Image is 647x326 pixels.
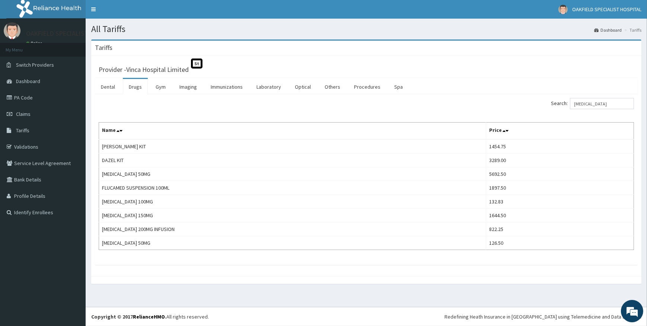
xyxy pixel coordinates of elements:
img: d_794563401_company_1708531726252_794563401 [14,37,30,56]
span: St [191,58,203,69]
label: Search: [551,98,634,109]
a: Dental [95,79,121,95]
p: OAKFIELD SPECIALIST HOSPITAL [26,30,119,37]
a: Spa [388,79,409,95]
span: Switch Providers [16,61,54,68]
li: Tariffs [622,27,641,33]
span: Tariffs [16,127,29,134]
td: 822.25 [486,222,634,236]
div: Chat with us now [39,42,125,51]
td: [MEDICAL_DATA] 200MG INFUSION [99,222,486,236]
div: Redefining Heath Insurance in [GEOGRAPHIC_DATA] using Telemedicine and Data Science! [444,313,641,320]
td: 132.83 [486,195,634,209]
span: Dashboard [16,78,40,85]
a: RelianceHMO [133,313,165,320]
td: [MEDICAL_DATA] 50MG [99,167,486,181]
th: Price [486,123,634,140]
h3: Provider - Vinca Hospital Limited [99,66,189,73]
a: Gym [150,79,172,95]
a: Procedures [348,79,386,95]
h1: All Tariffs [91,24,641,34]
a: Laboratory [251,79,287,95]
footer: All rights reserved. [86,307,647,326]
a: Imaging [173,79,203,95]
strong: Copyright © 2017 . [91,313,166,320]
span: OAKFIELD SPECIALIST HOSPITAL [572,6,641,13]
td: DAZEL KIT [99,153,486,167]
td: 1897.50 [486,181,634,195]
td: 126.50 [486,236,634,250]
a: Online [26,41,44,46]
span: We're online! [43,94,103,169]
td: 5692.50 [486,167,634,181]
td: FLUCAMED SUSPENSION 100ML [99,181,486,195]
a: Others [319,79,346,95]
div: Minimize live chat window [122,4,140,22]
td: 1644.50 [486,209,634,222]
a: Drugs [123,79,148,95]
td: 1454.75 [486,139,634,153]
textarea: Type your message and hit 'Enter' [4,203,142,230]
td: [MEDICAL_DATA] 50MG [99,236,486,250]
a: Dashboard [594,27,622,33]
a: Immunizations [205,79,249,95]
th: Name [99,123,486,140]
span: Claims [16,111,31,117]
h3: Tariffs [95,44,112,51]
td: [MEDICAL_DATA] 150MG [99,209,486,222]
input: Search: [570,98,634,109]
img: User Image [558,5,568,14]
td: [PERSON_NAME] KIT [99,139,486,153]
img: User Image [4,22,20,39]
td: [MEDICAL_DATA] 100MG [99,195,486,209]
a: Optical [289,79,317,95]
td: 3289.00 [486,153,634,167]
